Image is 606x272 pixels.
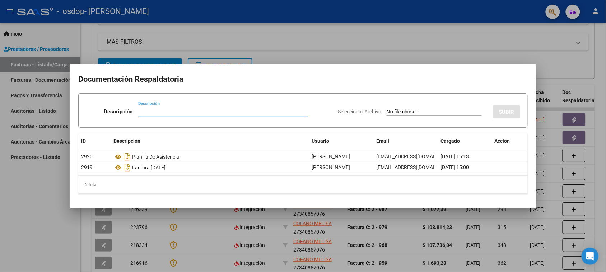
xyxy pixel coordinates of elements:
[81,164,93,170] span: 2919
[493,105,520,118] button: SUBIR
[312,154,350,159] span: [PERSON_NAME]
[78,72,528,86] h2: Documentación Respaldatoria
[78,176,528,194] div: 2 total
[376,138,389,144] span: Email
[113,138,140,144] span: Descripción
[376,154,456,159] span: [EMAIL_ADDRESS][DOMAIN_NAME]
[123,162,132,173] i: Descargar documento
[338,109,381,114] span: Seleccionar Archivo
[499,109,514,115] span: SUBIR
[441,154,469,159] span: [DATE] 15:13
[111,133,309,149] datatable-header-cell: Descripción
[104,108,132,116] p: Descripción
[373,133,438,149] datatable-header-cell: Email
[123,151,132,163] i: Descargar documento
[78,133,111,149] datatable-header-cell: ID
[309,133,373,149] datatable-header-cell: Usuario
[113,162,306,173] div: Factura [DATE]
[113,151,306,163] div: Planilla De Asistencia
[441,164,469,170] span: [DATE] 15:00
[81,154,93,159] span: 2920
[492,133,528,149] datatable-header-cell: Accion
[438,133,492,149] datatable-header-cell: Cargado
[312,138,329,144] span: Usuario
[81,138,86,144] span: ID
[312,164,350,170] span: [PERSON_NAME]
[376,164,456,170] span: [EMAIL_ADDRESS][DOMAIN_NAME]
[441,138,460,144] span: Cargado
[582,248,599,265] div: Open Intercom Messenger
[495,138,510,144] span: Accion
